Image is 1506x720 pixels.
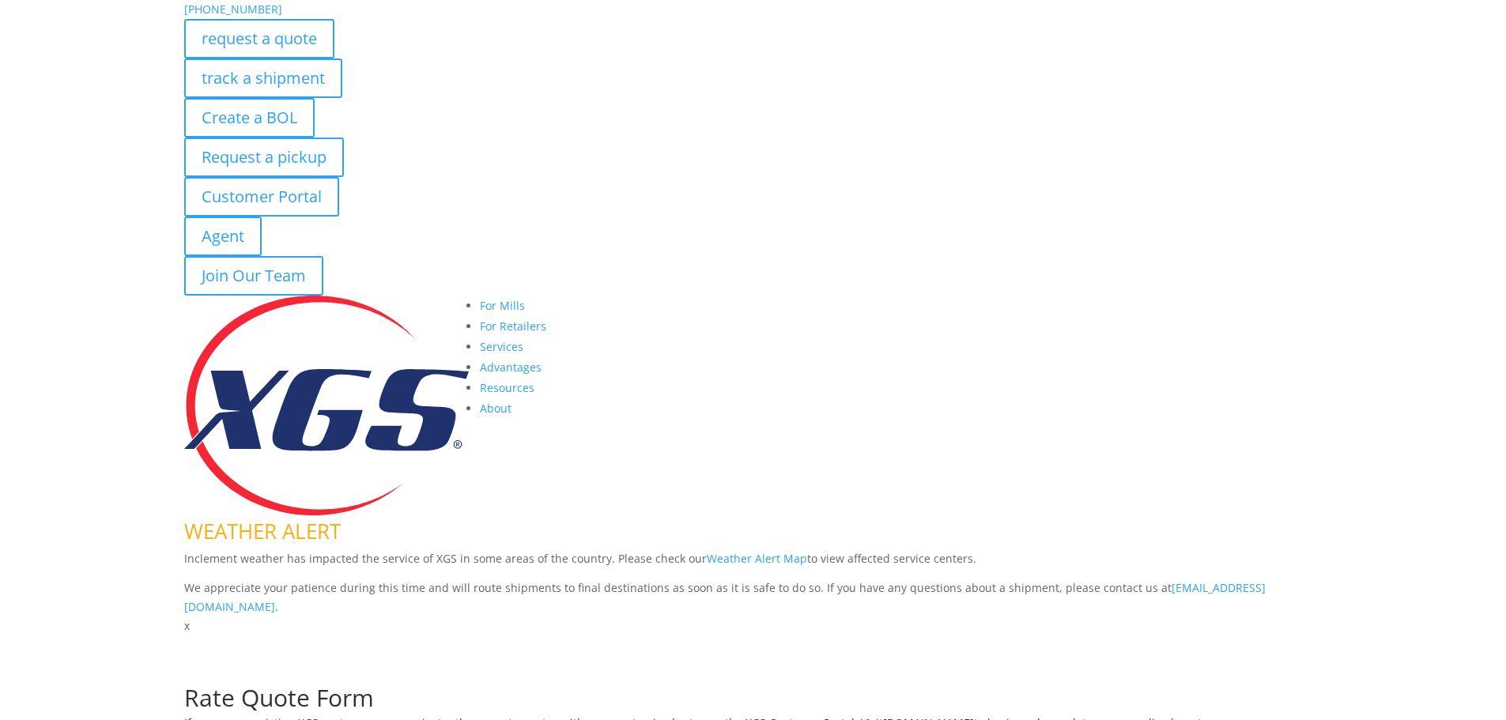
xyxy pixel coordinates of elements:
a: About [480,401,511,416]
a: Agent [184,217,262,256]
a: Create a BOL [184,98,315,138]
p: Inclement weather has impacted the service of XGS in some areas of the country. Please check our ... [184,549,1323,579]
span: WEATHER ALERT [184,517,341,545]
h1: Request a Quote [184,635,1323,667]
h1: Rate Quote Form [184,686,1323,718]
p: x [184,616,1323,635]
a: request a quote [184,19,334,58]
p: We appreciate your patience during this time and will route shipments to final destinations as so... [184,579,1323,616]
a: For Retailers [480,319,546,334]
a: Request a pickup [184,138,344,177]
a: Weather Alert Map [707,551,807,566]
a: For Mills [480,298,525,313]
a: Advantages [480,360,542,375]
a: track a shipment [184,58,342,98]
a: Join Our Team [184,256,323,296]
a: [PHONE_NUMBER] [184,2,282,17]
a: Services [480,339,523,354]
a: Customer Portal [184,177,339,217]
a: Resources [480,380,534,395]
p: Complete the form below for a customized quote based on your shipping needs. [184,667,1323,686]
